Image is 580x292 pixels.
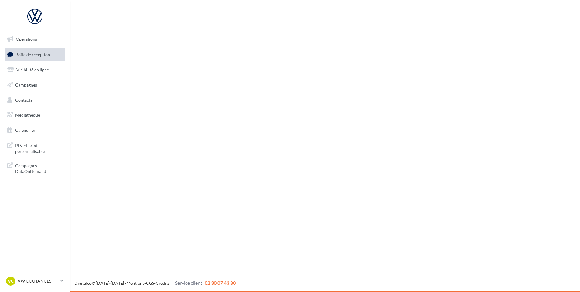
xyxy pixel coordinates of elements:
span: Contacts [15,97,32,102]
span: © [DATE]-[DATE] - - - [74,280,236,286]
a: CGS [146,280,154,286]
a: Médiathèque [4,109,66,121]
span: Calendrier [15,127,35,133]
p: VW COUTANCES [18,278,58,284]
span: Boîte de réception [15,52,50,57]
a: Campagnes DataOnDemand [4,159,66,177]
a: Boîte de réception [4,48,66,61]
span: Campagnes [15,82,37,87]
span: Visibilité en ligne [16,67,49,72]
a: Contacts [4,94,66,107]
a: PLV et print personnalisable [4,139,66,157]
a: Digitaleo [74,280,92,286]
span: VC [8,278,14,284]
a: Opérations [4,33,66,46]
span: Médiathèque [15,112,40,117]
span: Campagnes DataOnDemand [15,161,62,175]
a: Crédits [156,280,170,286]
a: Calendrier [4,124,66,137]
span: PLV et print personnalisable [15,141,62,154]
a: Campagnes [4,79,66,91]
a: VC VW COUTANCES [5,275,65,287]
a: Mentions [126,280,144,286]
span: Service client [175,280,202,286]
span: 02 30 07 43 80 [205,280,236,286]
a: Visibilité en ligne [4,63,66,76]
span: Opérations [16,36,37,42]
